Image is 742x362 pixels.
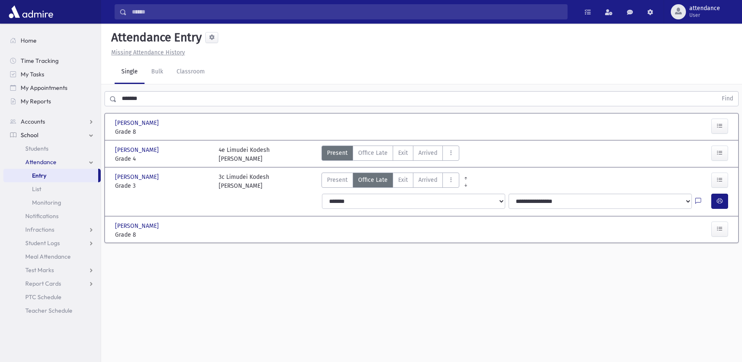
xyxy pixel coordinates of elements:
[115,146,161,154] span: [PERSON_NAME]
[3,223,101,236] a: Infractions
[25,226,54,233] span: Infractions
[115,127,210,136] span: Grade 8
[3,250,101,263] a: Meal Attendance
[145,60,170,84] a: Bulk
[21,131,38,139] span: School
[3,142,101,155] a: Students
[25,212,59,220] span: Notifications
[3,68,101,81] a: My Tasks
[3,81,101,95] a: My Appointments
[717,92,738,106] button: Find
[21,37,37,44] span: Home
[115,154,210,163] span: Grade 4
[25,158,56,166] span: Attendance
[3,182,101,196] a: List
[25,239,60,247] span: Student Logs
[32,172,46,179] span: Entry
[3,34,101,47] a: Home
[115,173,161,181] span: [PERSON_NAME]
[327,149,348,157] span: Present
[219,146,270,163] div: 4e Limudei Kodesh [PERSON_NAME]
[21,84,67,92] span: My Appointments
[358,176,388,184] span: Office Late
[25,293,62,301] span: PTC Schedule
[3,277,101,290] a: Report Cards
[3,209,101,223] a: Notifications
[3,115,101,128] a: Accounts
[25,253,71,260] span: Meal Attendance
[32,185,41,193] span: List
[21,57,59,65] span: Time Tracking
[3,155,101,169] a: Attendance
[418,149,437,157] span: Arrived
[25,266,54,274] span: Test Marks
[3,128,101,142] a: School
[398,176,408,184] span: Exit
[3,196,101,209] a: Monitoring
[108,30,202,45] h5: Attendance Entry
[321,173,459,190] div: AttTypes
[25,145,48,152] span: Students
[3,236,101,250] a: Student Logs
[115,181,210,190] span: Grade 3
[115,119,161,127] span: [PERSON_NAME]
[3,290,101,304] a: PTC Schedule
[3,169,98,182] a: Entry
[3,263,101,277] a: Test Marks
[25,307,72,314] span: Teacher Schedule
[127,4,567,19] input: Search
[7,3,55,20] img: AdmirePro
[115,230,210,239] span: Grade 8
[689,12,720,19] span: User
[3,54,101,68] a: Time Tracking
[358,149,388,157] span: Office Late
[321,146,459,163] div: AttTypes
[3,304,101,317] a: Teacher Schedule
[21,118,45,125] span: Accounts
[32,199,61,206] span: Monitoring
[111,49,185,56] u: Missing Attendance History
[327,176,348,184] span: Present
[3,95,101,108] a: My Reports
[25,280,61,287] span: Report Cards
[21,97,51,105] span: My Reports
[418,176,437,184] span: Arrived
[398,149,408,157] span: Exit
[219,173,269,190] div: 3c Limudei Kodesh [PERSON_NAME]
[170,60,212,84] a: Classroom
[115,222,161,230] span: [PERSON_NAME]
[108,49,185,56] a: Missing Attendance History
[115,60,145,84] a: Single
[21,70,44,78] span: My Tasks
[689,5,720,12] span: attendance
